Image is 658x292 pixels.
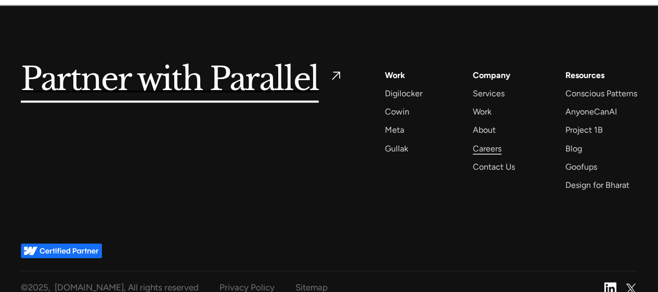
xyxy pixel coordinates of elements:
[565,123,603,137] a: Project 1B
[473,160,515,174] a: Contact Us
[565,178,629,192] a: Design for Bharat
[21,68,343,92] a: Partner with Parallel
[565,105,617,119] a: AnyoneCanAI
[473,142,501,156] a: Careers
[473,86,505,100] a: Services
[565,86,637,100] a: Conscious Patterns
[385,105,409,119] a: Cowin
[565,142,582,156] a: Blog
[473,105,492,119] a: Work
[565,160,597,174] a: Goofups
[473,123,496,137] a: About
[385,86,422,100] a: Digilocker
[385,68,405,82] a: Work
[385,142,408,156] a: Gullak
[565,68,604,82] div: Resources
[473,68,510,82] a: Company
[385,123,404,137] a: Meta
[21,68,319,92] h5: Partner with Parallel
